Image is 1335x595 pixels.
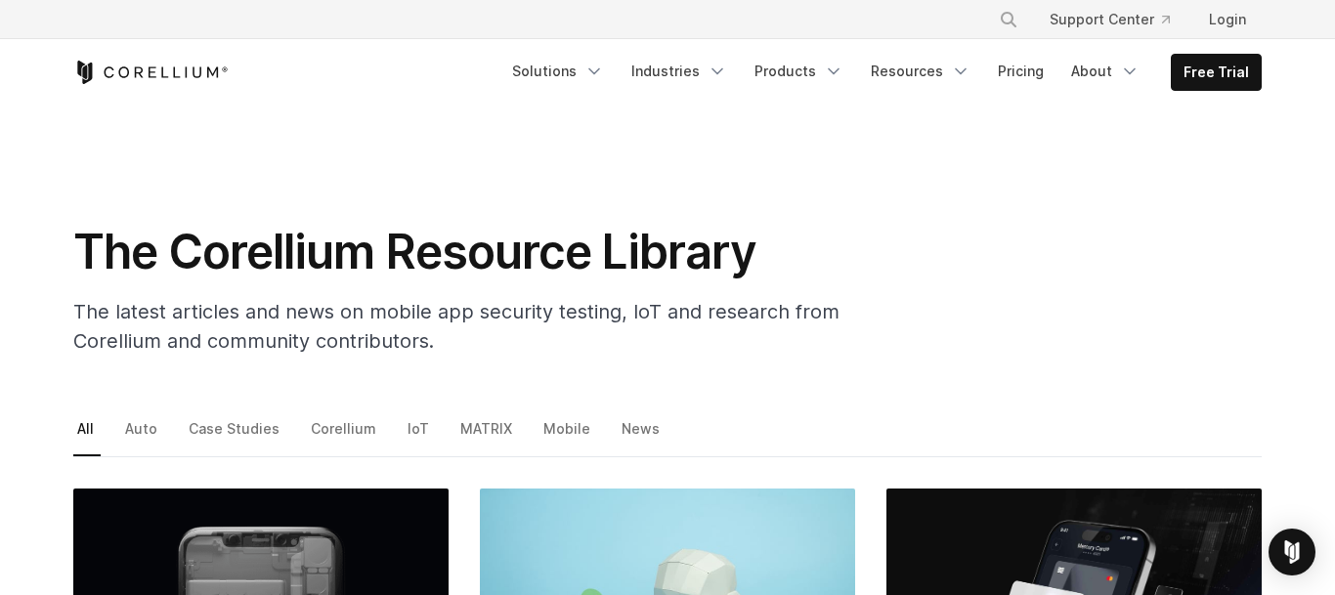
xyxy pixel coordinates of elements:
[121,415,164,456] a: Auto
[1059,54,1151,89] a: About
[618,415,667,456] a: News
[456,415,519,456] a: MATRIX
[404,415,436,456] a: IoT
[500,54,616,89] a: Solutions
[73,300,840,353] span: The latest articles and news on mobile app security testing, IoT and research from Corellium and ...
[991,2,1026,37] button: Search
[975,2,1262,37] div: Navigation Menu
[307,415,383,456] a: Corellium
[1172,55,1261,90] a: Free Trial
[1034,2,1185,37] a: Support Center
[1269,529,1315,575] div: Open Intercom Messenger
[743,54,855,89] a: Products
[73,415,101,456] a: All
[986,54,1055,89] a: Pricing
[500,54,1262,91] div: Navigation Menu
[73,223,855,281] h1: The Corellium Resource Library
[185,415,286,456] a: Case Studies
[1193,2,1262,37] a: Login
[859,54,982,89] a: Resources
[620,54,739,89] a: Industries
[539,415,597,456] a: Mobile
[73,61,229,84] a: Corellium Home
